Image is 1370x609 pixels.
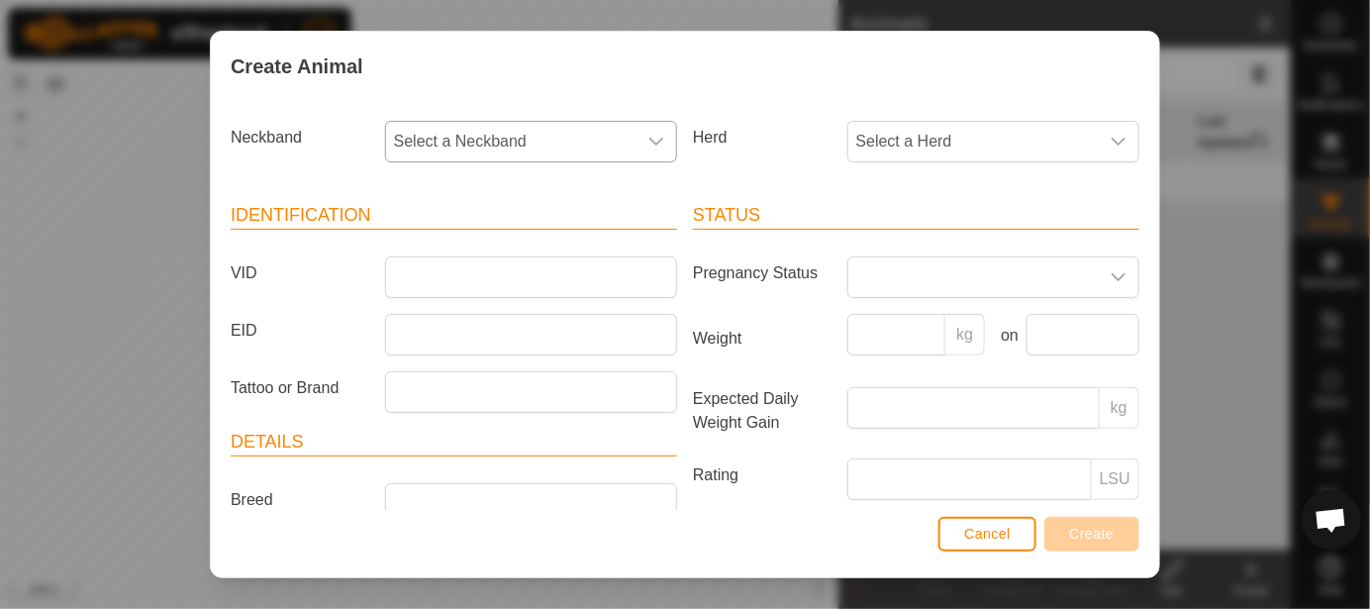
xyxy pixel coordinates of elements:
[1092,458,1139,500] p-inputgroup-addon: LSU
[685,256,839,290] label: Pregnancy Status
[1044,517,1139,552] button: Create
[1302,490,1361,550] div: Open chat
[223,121,377,154] label: Neckband
[848,122,1099,161] span: Select a Herd
[1070,526,1115,542] span: Create
[685,121,839,154] label: Herd
[938,517,1036,552] button: Cancel
[1099,122,1138,161] div: dropdown trigger
[693,202,1139,230] header: Status
[945,314,985,355] p-inputgroup-addon: kg
[1099,257,1138,297] div: dropdown trigger
[223,483,377,517] label: Breed
[685,458,839,492] label: Rating
[993,324,1019,348] label: on
[1100,387,1139,429] p-inputgroup-addon: kg
[386,122,636,161] span: Select a Neckband
[685,314,839,363] label: Weight
[223,371,377,405] label: Tattoo or Brand
[964,526,1011,542] span: Cancel
[223,256,377,290] label: VID
[231,51,363,81] span: Create Animal
[685,387,839,435] label: Expected Daily Weight Gain
[636,122,676,161] div: dropdown trigger
[231,429,677,457] header: Details
[231,202,677,230] header: Identification
[223,314,377,348] label: EID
